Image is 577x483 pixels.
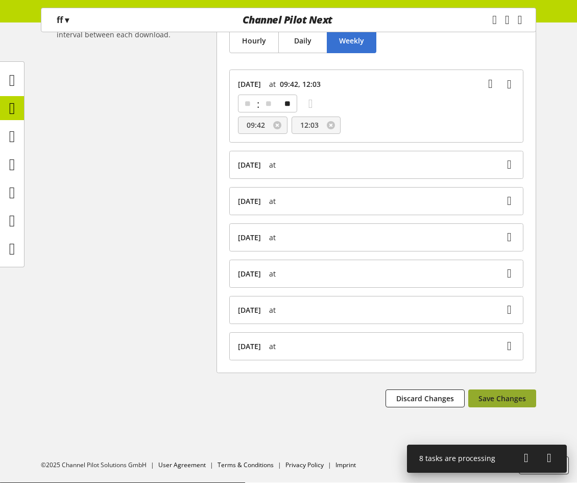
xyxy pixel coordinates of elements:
[257,95,259,113] span: :
[386,389,465,407] button: Discard Changes
[238,79,261,89] span: [DATE]
[238,305,261,315] span: [DATE]
[294,35,311,46] span: Daily
[478,393,526,404] span: Save Changes
[300,120,319,130] span: 12:03
[158,461,206,469] a: User Agreement
[269,196,276,206] span: at
[269,305,276,315] span: at
[285,461,324,469] a: Privacy Policy
[278,28,328,53] button: Daily
[468,389,536,407] button: Save Changes
[57,14,69,26] p: ff
[269,341,276,352] span: at
[238,341,261,352] span: [DATE]
[280,79,321,89] span: 09:42, 12:03
[238,159,261,170] span: [DATE]
[218,461,274,469] a: Terms & Conditions
[419,453,495,463] span: 8 tasks are processing
[327,28,376,53] button: Weekly
[238,196,261,206] span: [DATE]
[269,79,276,89] span: at
[242,35,266,46] span: Hourly
[339,35,364,46] span: Weekly
[238,268,261,279] span: [DATE]
[335,461,356,469] a: Imprint
[269,232,276,243] span: at
[238,232,261,243] span: [DATE]
[396,393,454,404] span: Discard Changes
[247,120,265,130] span: 09:42
[229,28,279,53] button: Hourly
[65,14,69,26] span: ▾
[41,461,158,470] li: ©2025 Channel Pilot Solutions GmbH
[41,8,536,32] nav: main navigation
[269,268,276,279] span: at
[269,159,276,170] span: at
